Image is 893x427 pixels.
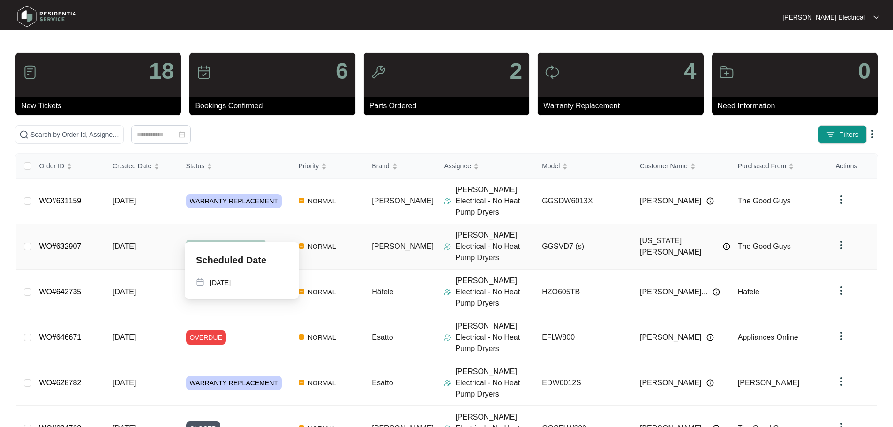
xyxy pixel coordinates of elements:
span: Filters [839,130,859,140]
th: Status [179,154,291,179]
p: [PERSON_NAME] Electrical - No Heat Pump Dryers [455,366,534,400]
span: Esatto [372,379,393,387]
span: [PERSON_NAME] [372,242,434,250]
p: Bookings Confirmed [195,100,355,112]
img: map-pin [196,278,204,286]
th: Priority [291,154,365,179]
img: Vercel Logo [299,243,304,249]
span: WARRANTY REPLACEMENT [186,376,282,390]
img: dropdown arrow [836,376,847,387]
span: Esatto [372,333,393,341]
span: The Good Guys [738,197,791,205]
span: [PERSON_NAME] [738,379,800,387]
img: filter icon [826,130,835,139]
img: icon [371,65,386,80]
th: Assignee [436,154,534,179]
img: icon [23,65,38,80]
td: HZO605TB [534,270,632,315]
span: NORMAL [304,332,340,343]
p: [PERSON_NAME] Electrical - No Heat Pump Dryers [455,275,534,309]
p: 6 [336,60,348,82]
img: Info icon [713,288,720,296]
p: 2 [510,60,522,82]
p: [DATE] [210,278,231,287]
p: Parts Ordered [369,100,529,112]
p: [PERSON_NAME] Electrical - No Heat Pump Dryers [455,184,534,218]
span: [PERSON_NAME] [640,332,702,343]
span: NORMAL [304,241,340,252]
td: GGSVD7 (s) [534,224,632,270]
img: Assigner Icon [444,334,451,341]
a: WO#642735 [39,288,81,296]
th: Customer Name [632,154,730,179]
span: [DATE] [113,288,136,296]
img: Assigner Icon [444,288,451,296]
td: GGSDW6013X [534,179,632,224]
span: Model [542,161,560,171]
span: Purchased From [738,161,786,171]
p: 4 [684,60,697,82]
a: WO#631159 [39,197,81,205]
span: Order ID [39,161,64,171]
p: 0 [858,60,870,82]
span: [PERSON_NAME] [640,377,702,389]
img: Info icon [706,197,714,205]
a: WO#646671 [39,333,81,341]
span: Brand [372,161,389,171]
img: dropdown arrow [836,240,847,251]
span: Created Date [113,161,151,171]
img: dropdown arrow [867,128,878,140]
span: The Good Guys [738,242,791,250]
a: WO#628782 [39,379,81,387]
input: Search by Order Id, Assignee Name, Customer Name, Brand and Model [30,129,120,140]
img: Assigner Icon [444,197,451,205]
span: Appliances Online [738,333,798,341]
img: Info icon [706,334,714,341]
img: dropdown arrow [873,15,879,20]
img: Vercel Logo [299,380,304,385]
p: [PERSON_NAME] Electrical [782,13,865,22]
img: dropdown arrow [836,194,847,205]
p: [PERSON_NAME] Electrical - No Heat Pump Dryers [455,321,534,354]
th: Created Date [105,154,179,179]
img: residentia service logo [14,2,80,30]
img: Info icon [723,243,730,250]
span: Assignee [444,161,471,171]
p: 18 [149,60,174,82]
img: icon [719,65,734,80]
span: [DATE] [113,242,136,250]
span: Hafele [738,288,759,296]
span: Status [186,161,205,171]
span: NORMAL [304,377,340,389]
span: BOOKING CONFIRMED [186,240,266,254]
span: [PERSON_NAME] [372,197,434,205]
span: [DATE] [113,197,136,205]
img: icon [196,65,211,80]
p: Need Information [718,100,878,112]
span: Customer Name [640,161,688,171]
th: Brand [364,154,436,179]
span: [PERSON_NAME]... [640,286,708,298]
a: WO#632907 [39,242,81,250]
th: Model [534,154,632,179]
span: [DATE] [113,333,136,341]
p: Scheduled Date [196,254,266,267]
span: NORMAL [304,286,340,298]
span: WARRANTY REPLACEMENT [186,194,282,208]
span: NORMAL [304,195,340,207]
span: OVERDUE [186,330,226,345]
img: Assigner Icon [444,379,451,387]
th: Order ID [31,154,105,179]
span: Häfele [372,288,393,296]
img: Info icon [706,379,714,387]
p: New Tickets [21,100,181,112]
img: dropdown arrow [836,330,847,342]
span: [DATE] [113,379,136,387]
button: filter iconFilters [818,125,867,144]
span: Priority [299,161,319,171]
img: Vercel Logo [299,289,304,294]
td: EDW6012S [534,360,632,406]
img: Assigner Icon [444,243,451,250]
td: EFLW800 [534,315,632,360]
span: [US_STATE] [PERSON_NAME] [640,235,718,258]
